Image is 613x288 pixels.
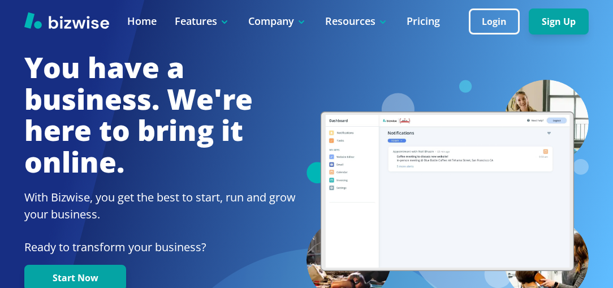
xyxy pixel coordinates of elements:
p: Features [175,14,230,28]
p: Company [248,14,307,28]
p: Resources [325,14,388,28]
h2: With Bizwise, you get the best to start, run and grow your business. [24,189,306,223]
a: Sign Up [529,16,589,27]
a: Pricing [407,14,440,28]
h1: You have a business. We're here to bring it online. [24,52,306,178]
a: Home [127,14,157,28]
img: Bizwise Logo [24,12,109,29]
button: Sign Up [529,8,589,35]
a: Login [469,16,529,27]
p: Ready to transform your business? [24,239,306,256]
a: Start Now [24,273,126,283]
button: Login [469,8,520,35]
